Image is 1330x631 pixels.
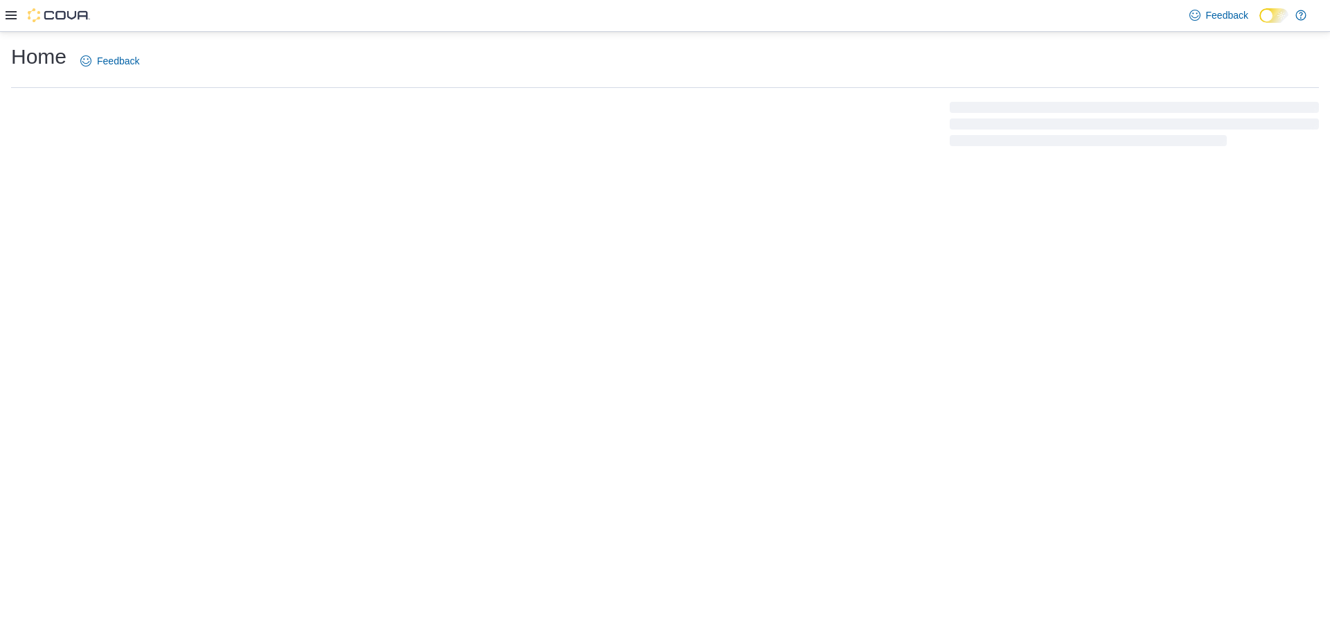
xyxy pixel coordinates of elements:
[950,105,1319,149] span: Loading
[75,47,145,75] a: Feedback
[28,8,90,22] img: Cova
[11,43,66,71] h1: Home
[97,54,139,68] span: Feedback
[1259,23,1260,24] span: Dark Mode
[1259,8,1288,23] input: Dark Mode
[1184,1,1254,29] a: Feedback
[1206,8,1248,22] span: Feedback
